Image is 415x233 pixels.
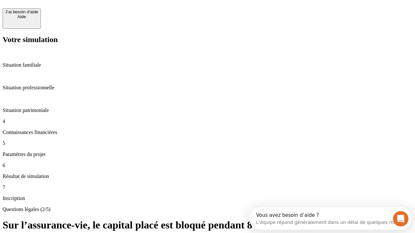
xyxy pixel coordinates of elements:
[3,35,412,44] h2: Votre simulation
[249,207,412,230] iframe: Intercom live chat discovery launcher
[3,173,412,179] p: Résultat de simulation
[7,6,160,11] div: Vous avez besoin d’aide ?
[3,219,412,231] h1: Sur l’assurance-vie, le capital placé est bloqué pendant 8 ans ?
[3,118,412,124] p: 4
[3,162,412,168] p: 6
[5,9,38,14] div: J’ai besoin d'aide
[3,195,412,201] p: Inscription
[3,206,412,212] p: Questions légales (2/5)
[3,184,412,190] p: 7
[393,211,409,227] iframe: Intercom live chat
[3,62,412,68] p: Situation familiale
[3,140,412,146] p: 5
[7,11,160,17] div: L’équipe répond généralement dans un délai de quelques minutes.
[3,129,412,135] p: Connaissances financières
[3,8,41,29] button: J’ai besoin d'aideAide
[5,14,38,19] div: Aide
[3,107,412,113] p: Situation patrimoniale
[3,151,412,157] p: Paramètres du projet
[3,3,179,20] div: Ouvrir le Messenger Intercom
[3,85,412,91] p: Situation professionnelle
